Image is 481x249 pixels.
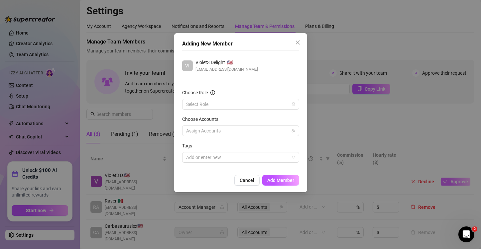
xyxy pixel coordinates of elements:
span: Add Member [267,178,294,183]
iframe: Intercom live chat [458,226,474,242]
span: team [292,129,296,133]
span: VI [185,62,189,69]
span: Close [293,40,303,45]
label: Choose Accounts [182,116,223,123]
label: Tags [182,142,196,149]
div: Choose Role [182,89,208,96]
span: lock [292,102,296,106]
span: [EMAIL_ADDRESS][DOMAIN_NAME] [195,66,258,73]
span: info-circle [210,90,215,95]
div: 🇺🇸 [195,59,258,66]
span: Cancel [240,178,254,183]
span: Violet3 Delight [195,59,225,66]
button: Add Member [262,175,299,186]
button: Close [293,37,303,48]
span: close [295,40,301,45]
div: Adding New Member [182,40,299,48]
span: 2 [472,226,477,232]
button: Cancel [234,175,260,186]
